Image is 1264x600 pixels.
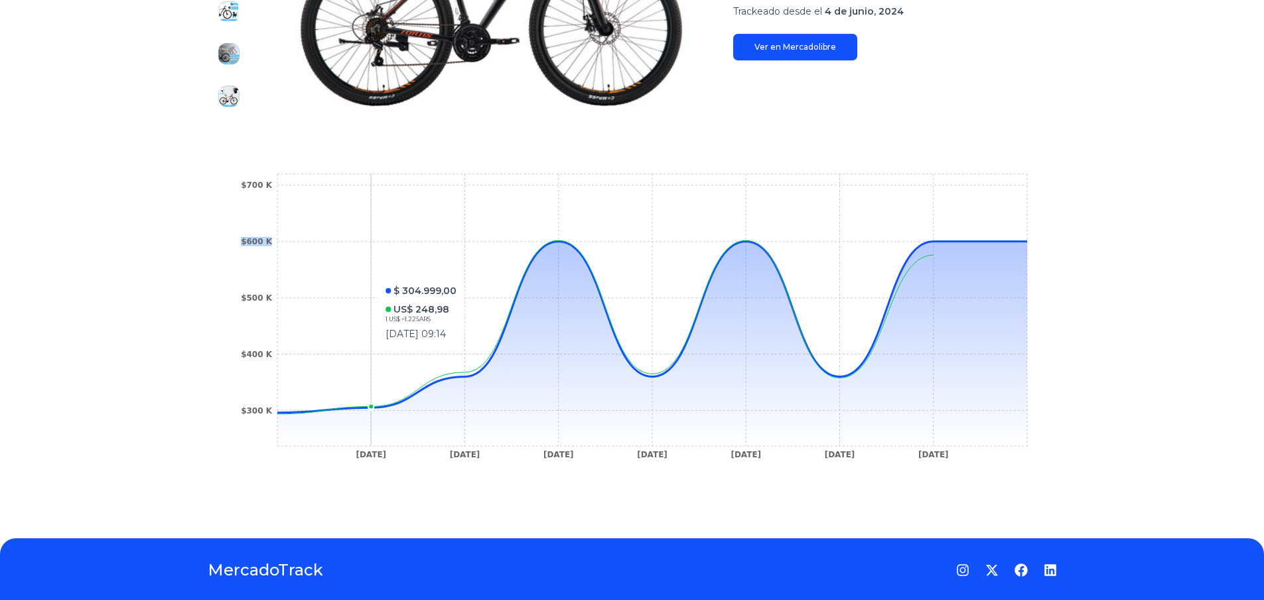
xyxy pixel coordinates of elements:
[241,350,273,359] tspan: $400 K
[241,181,273,190] tspan: $700 K
[733,34,857,60] a: Ver en Mercadolibre
[449,450,480,459] tspan: [DATE]
[241,293,273,303] tspan: $500 K
[356,450,386,459] tspan: [DATE]
[956,563,969,577] a: Instagram
[637,450,667,459] tspan: [DATE]
[218,86,240,107] img: Bicicleta Mtb Overtech R29 Aluminio Full Shimano Freno Disco
[218,1,240,22] img: Bicicleta Mtb Overtech R29 Aluminio Full Shimano Freno Disco
[731,450,761,459] tspan: [DATE]
[733,5,822,17] span: Trackeado desde el
[1044,563,1057,577] a: LinkedIn
[241,406,273,415] tspan: $300 K
[825,5,904,17] span: 4 de junio, 2024
[208,560,323,581] a: MercadoTrack
[543,450,573,459] tspan: [DATE]
[218,43,240,64] img: Bicicleta Mtb Overtech R29 Aluminio Full Shimano Freno Disco
[985,563,999,577] a: Twitter
[241,237,273,246] tspan: $600 K
[918,450,948,459] tspan: [DATE]
[1015,563,1028,577] a: Facebook
[824,450,855,459] tspan: [DATE]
